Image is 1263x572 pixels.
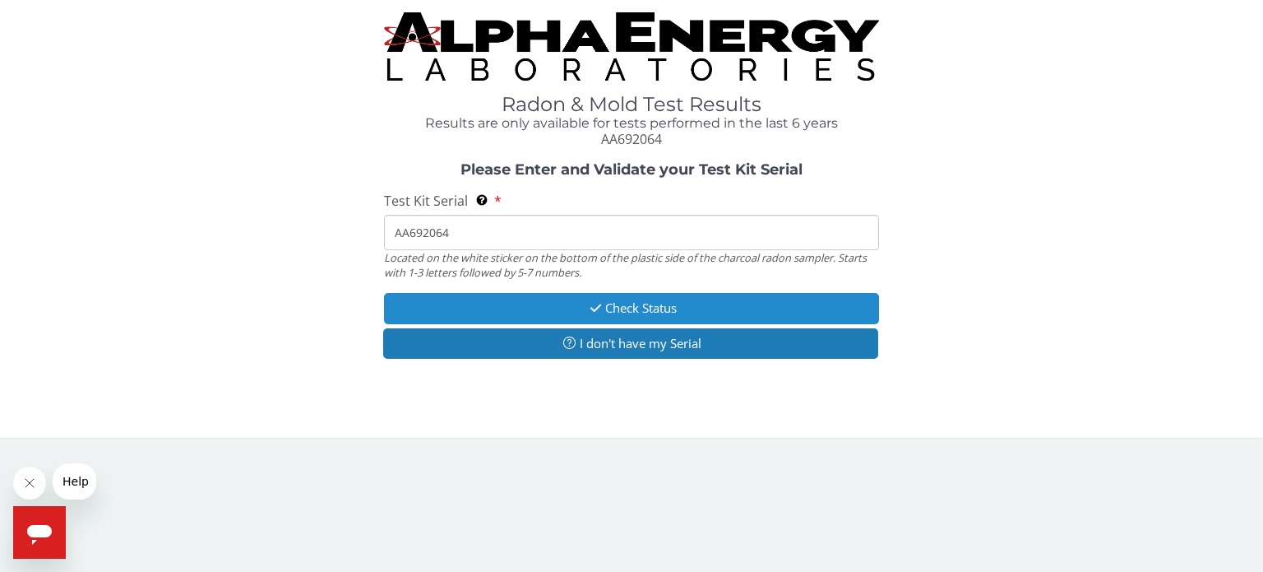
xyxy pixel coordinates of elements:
button: I don't have my Serial [383,328,878,359]
iframe: Button to launch messaging window [13,506,66,559]
span: AA692064 [601,130,662,148]
iframe: Message from company [53,463,96,500]
strong: Please Enter and Validate your Test Kit Serial [460,160,803,179]
div: Located on the white sticker on the bottom of the plastic side of the charcoal radon sampler. Sta... [384,250,879,281]
h4: Results are only available for tests performed in the last 6 years [384,116,879,131]
img: TightCrop.jpg [384,12,879,81]
button: Check Status [384,293,879,323]
iframe: Close message [13,467,46,500]
span: Test Kit Serial [384,192,468,210]
h1: Radon & Mold Test Results [384,94,879,115]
